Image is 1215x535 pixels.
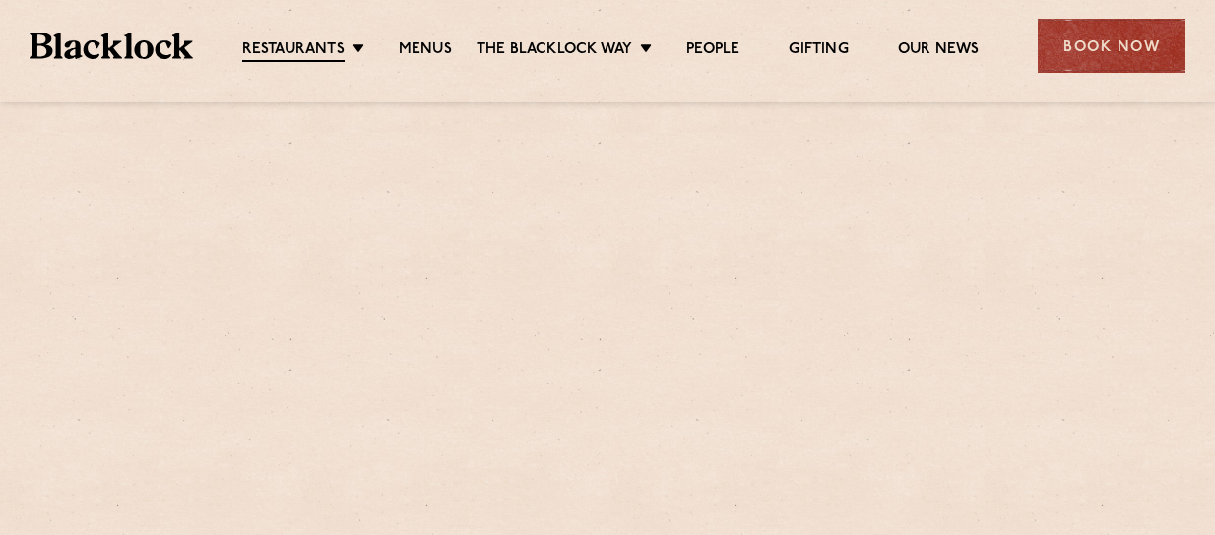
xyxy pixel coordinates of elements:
a: Gifting [789,40,848,60]
a: Restaurants [242,40,345,62]
a: Our News [898,40,980,60]
div: Book Now [1038,19,1185,73]
a: The Blacklock Way [477,40,632,60]
img: BL_Textured_Logo-footer-cropped.svg [30,33,193,60]
a: People [686,40,739,60]
a: Menus [399,40,452,60]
